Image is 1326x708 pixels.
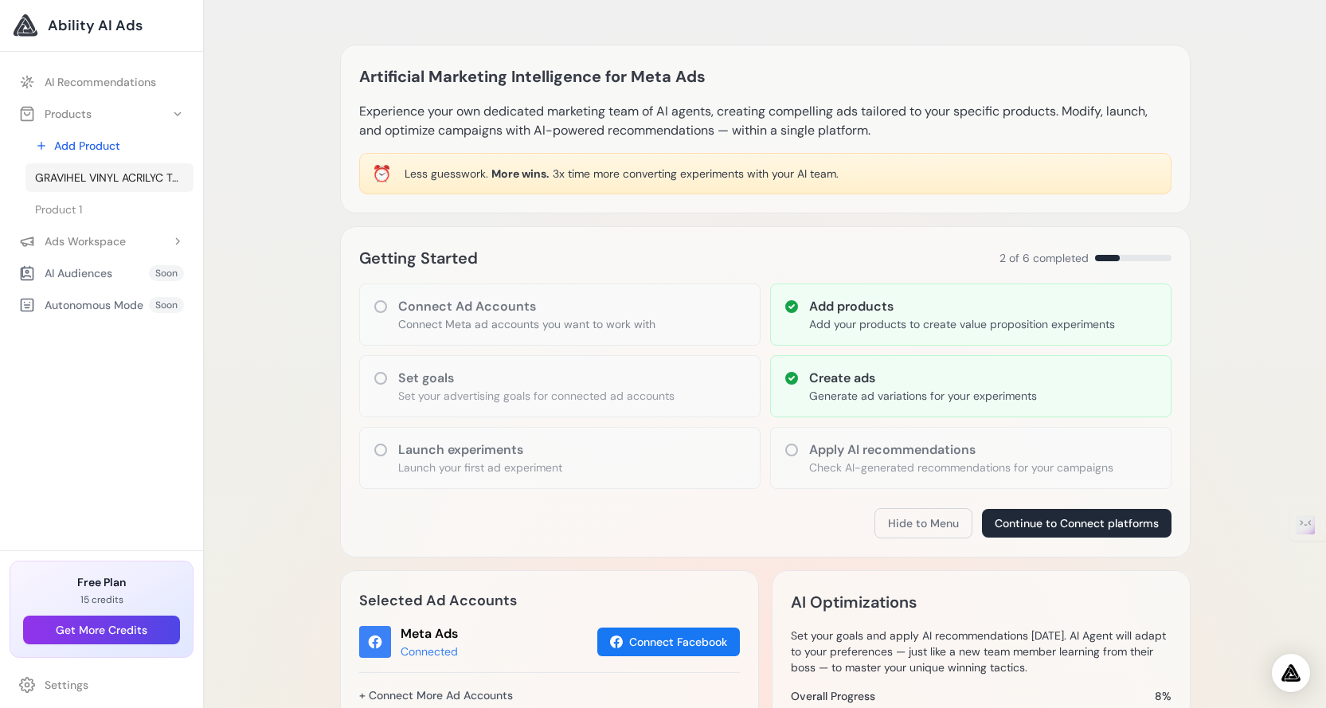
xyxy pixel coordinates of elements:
h3: Free Plan [23,574,180,590]
span: 3x time more converting experiments with your AI team. [553,166,839,181]
p: Add your products to create value proposition experiments [809,316,1115,332]
button: Ads Workspace [10,227,194,256]
span: Product 1 [35,201,82,217]
h3: Create ads [809,369,1037,388]
div: Autonomous Mode [19,297,143,313]
a: Ability AI Ads [13,13,190,38]
span: Soon [149,297,184,313]
h2: Selected Ad Accounts [359,589,740,612]
h3: Apply AI recommendations [809,440,1113,460]
div: ⏰ [372,162,392,185]
h3: Set goals [398,369,675,388]
p: Generate ad variations for your experiments [809,388,1037,404]
span: 2 of 6 completed [999,250,1089,266]
button: Hide to Menu [874,508,972,538]
h2: Getting Started [359,245,478,271]
span: Overall Progress [791,688,875,704]
span: 8% [1155,688,1171,704]
div: AI Audiences [19,265,112,281]
div: Meta Ads [401,624,458,643]
a: Add Product [25,131,194,160]
button: Continue to Connect platforms [982,509,1171,538]
p: Launch your first ad experiment [398,460,562,475]
h3: Add products [809,297,1115,316]
span: Ability AI Ads [48,14,143,37]
p: Set your advertising goals for connected ad accounts [398,388,675,404]
div: Connected [401,643,458,659]
h3: Connect Ad Accounts [398,297,655,316]
span: More wins. [491,166,550,181]
button: Connect Facebook [597,628,740,656]
p: Connect Meta ad accounts you want to work with [398,316,655,332]
a: Product 1 [25,195,194,224]
p: Check AI-generated recommendations for your campaigns [809,460,1113,475]
div: Open Intercom Messenger [1272,654,1310,692]
div: Ads Workspace [19,233,126,249]
span: GRAVIHEL VINYL ACRILYC TOPCOAT 301 - 002 SEMI MATT/SATIN [35,170,184,186]
h3: Launch experiments [398,440,562,460]
p: 15 credits [23,593,180,606]
a: AI Recommendations [10,68,194,96]
p: Experience your own dedicated marketing team of AI agents, creating compelling ads tailored to yo... [359,102,1171,140]
div: Products [19,106,92,122]
h1: Artificial Marketing Intelligence for Meta Ads [359,64,706,89]
button: Products [10,100,194,128]
a: GRAVIHEL VINYL ACRILYC TOPCOAT 301 - 002 SEMI MATT/SATIN [25,163,194,192]
span: Less guesswork. [405,166,488,181]
a: Settings [10,671,194,699]
button: Get More Credits [23,616,180,644]
h2: AI Optimizations [791,589,917,615]
span: Soon [149,265,184,281]
p: Set your goals and apply AI recommendations [DATE]. AI Agent will adapt to your preferences — jus... [791,628,1171,675]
